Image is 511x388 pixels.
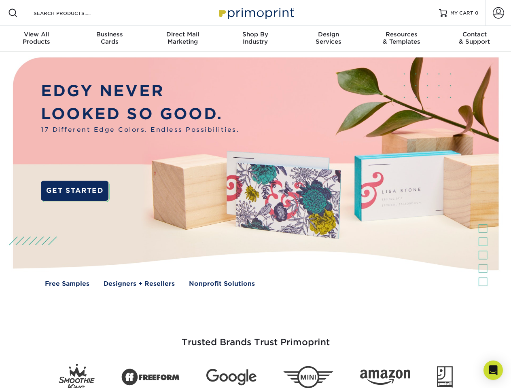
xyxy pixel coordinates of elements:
a: Nonprofit Solutions [189,279,255,289]
span: 0 [475,10,479,16]
a: Resources& Templates [365,26,438,52]
div: Services [292,31,365,45]
span: Direct Mail [146,31,219,38]
a: Free Samples [45,279,89,289]
span: 17 Different Edge Colors. Endless Possibilities. [41,125,239,135]
span: Contact [438,31,511,38]
h3: Trusted Brands Trust Primoprint [19,318,492,357]
img: Goodwill [437,366,453,388]
span: Resources [365,31,438,38]
a: Contact& Support [438,26,511,52]
span: MY CART [450,10,473,17]
div: & Support [438,31,511,45]
img: Primoprint [215,4,296,21]
a: Shop ByIndustry [219,26,292,52]
div: & Templates [365,31,438,45]
p: EDGY NEVER [41,80,239,103]
img: Amazon [360,370,410,385]
input: SEARCH PRODUCTS..... [33,8,112,18]
div: Marketing [146,31,219,45]
p: LOOKED SO GOOD. [41,103,239,126]
span: Business [73,31,146,38]
div: Cards [73,31,146,45]
a: GET STARTED [41,181,108,201]
span: Design [292,31,365,38]
a: Designers + Resellers [104,279,175,289]
a: BusinessCards [73,26,146,52]
a: Direct MailMarketing [146,26,219,52]
span: Shop By [219,31,292,38]
div: Industry [219,31,292,45]
img: Google [206,369,257,386]
div: Open Intercom Messenger [483,361,503,380]
a: DesignServices [292,26,365,52]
